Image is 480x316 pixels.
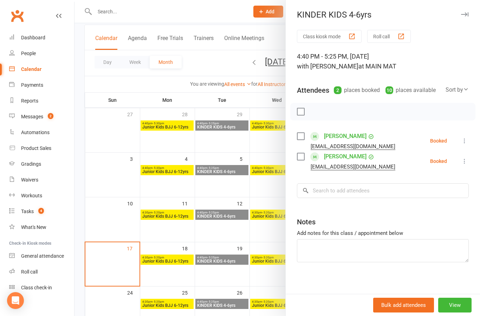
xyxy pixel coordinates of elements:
[21,130,50,135] div: Automations
[324,151,367,162] a: [PERSON_NAME]
[385,85,436,95] div: places available
[21,269,38,275] div: Roll call
[9,30,74,46] a: Dashboard
[9,140,74,156] a: Product Sales
[38,208,44,214] span: 4
[9,264,74,280] a: Roll call
[297,183,469,198] input: Search to add attendees
[7,292,24,309] div: Open Intercom Messenger
[446,85,469,94] div: Sort by
[358,62,396,70] span: at MAIN MAT
[430,159,447,164] div: Booked
[324,131,367,142] a: [PERSON_NAME]
[48,113,53,119] span: 2
[9,204,74,219] a: Tasks 4
[21,177,38,183] div: Waivers
[334,85,380,95] div: places booked
[21,114,43,119] div: Messages
[297,229,469,237] div: Add notes for this class / appointment below
[9,93,74,109] a: Reports
[9,156,74,172] a: Gradings
[297,62,358,70] span: with [PERSON_NAME]
[9,46,74,61] a: People
[373,298,434,312] button: Bulk add attendees
[334,86,342,94] div: 2
[297,52,469,71] div: 4:40 PM - 5:25 PM, [DATE]
[297,30,362,43] button: Class kiosk mode
[9,280,74,296] a: Class kiosk mode
[21,224,46,230] div: What's New
[21,285,52,290] div: Class check-in
[21,161,41,167] div: Gradings
[438,298,472,312] button: View
[9,188,74,204] a: Workouts
[21,98,38,104] div: Reports
[21,82,43,88] div: Payments
[21,193,42,198] div: Workouts
[9,125,74,140] a: Automations
[297,85,329,95] div: Attendees
[9,172,74,188] a: Waivers
[8,7,26,25] a: Clubworx
[21,35,45,40] div: Dashboard
[21,66,41,72] div: Calendar
[9,61,74,77] a: Calendar
[297,217,316,227] div: Notes
[21,253,64,259] div: General attendance
[21,51,36,56] div: People
[21,145,51,151] div: Product Sales
[367,30,411,43] button: Roll call
[9,248,74,264] a: General attendance kiosk mode
[9,109,74,125] a: Messages 2
[286,10,480,20] div: KINDER KIDS 4-6yrs
[9,77,74,93] a: Payments
[430,138,447,143] div: Booked
[21,209,34,214] div: Tasks
[385,86,393,94] div: 10
[9,219,74,235] a: What's New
